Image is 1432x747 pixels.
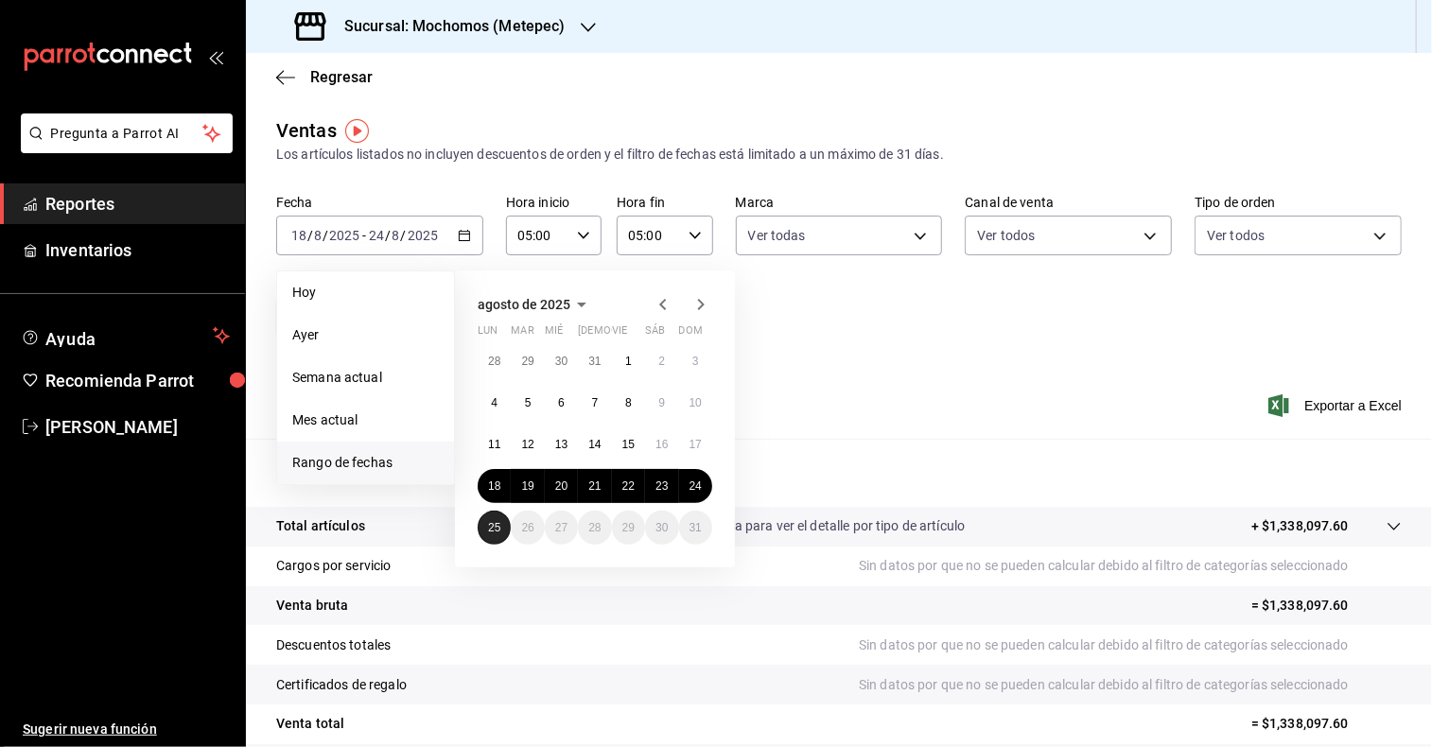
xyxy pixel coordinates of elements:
span: Exportar a Excel [1272,394,1402,417]
abbr: 13 de agosto de 2025 [555,438,568,451]
button: 8 de agosto de 2025 [612,386,645,420]
button: Pregunta a Parrot AI [21,113,233,153]
button: 20 de agosto de 2025 [545,469,578,503]
button: 24 de agosto de 2025 [679,469,712,503]
abbr: 18 de agosto de 2025 [488,479,500,493]
span: agosto de 2025 [478,297,570,312]
label: Marca [736,197,943,210]
span: Ayuda [45,324,205,347]
input: -- [368,228,385,243]
abbr: 19 de agosto de 2025 [521,479,533,493]
span: / [307,228,313,243]
abbr: 27 de agosto de 2025 [555,521,568,534]
button: 22 de agosto de 2025 [612,469,645,503]
button: 6 de agosto de 2025 [545,386,578,420]
abbr: 20 de agosto de 2025 [555,479,568,493]
abbr: 3 de agosto de 2025 [692,355,699,368]
button: 26 de agosto de 2025 [511,511,544,545]
button: 4 de agosto de 2025 [478,386,511,420]
abbr: 14 de agosto de 2025 [588,438,601,451]
button: 30 de agosto de 2025 [645,511,678,545]
span: Recomienda Parrot [45,368,230,393]
h3: Sucursal: Mochomos (Metepec) [329,15,566,38]
span: - [362,228,366,243]
button: 17 de agosto de 2025 [679,427,712,461]
abbr: jueves [578,324,690,344]
p: Total artículos [276,516,365,536]
button: 18 de agosto de 2025 [478,469,511,503]
button: 13 de agosto de 2025 [545,427,578,461]
abbr: 31 de agosto de 2025 [690,521,702,534]
span: Ver todos [1207,226,1265,245]
button: 27 de agosto de 2025 [545,511,578,545]
abbr: viernes [612,324,627,344]
div: Los artículos listados no incluyen descuentos de orden y el filtro de fechas está limitado a un m... [276,145,1402,165]
span: / [323,228,328,243]
p: Certificados de regalo [276,675,407,695]
span: / [401,228,407,243]
abbr: 17 de agosto de 2025 [690,438,702,451]
button: 21 de agosto de 2025 [578,469,611,503]
label: Canal de venta [965,197,1172,210]
span: [PERSON_NAME] [45,414,230,440]
abbr: 9 de agosto de 2025 [658,396,665,409]
button: 25 de agosto de 2025 [478,511,511,545]
button: 1 de agosto de 2025 [612,344,645,378]
span: Ayer [292,325,439,345]
abbr: 22 de agosto de 2025 [622,479,635,493]
abbr: 30 de agosto de 2025 [655,521,668,534]
button: 28 de agosto de 2025 [578,511,611,545]
span: Ver todos [977,226,1035,245]
button: 5 de agosto de 2025 [511,386,544,420]
span: Ver todas [748,226,806,245]
span: Pregunta a Parrot AI [51,124,203,144]
input: -- [290,228,307,243]
img: Tooltip marker [345,119,369,143]
abbr: 28 de julio de 2025 [488,355,500,368]
abbr: 11 de agosto de 2025 [488,438,500,451]
span: Reportes [45,191,230,217]
span: Hoy [292,283,439,303]
p: Sin datos por que no se pueden calcular debido al filtro de categorías seleccionado [859,556,1402,576]
p: Venta bruta [276,596,348,616]
button: open_drawer_menu [208,49,223,64]
abbr: martes [511,324,533,344]
p: Descuentos totales [276,635,391,655]
button: 12 de agosto de 2025 [511,427,544,461]
abbr: 6 de agosto de 2025 [558,396,565,409]
abbr: 29 de agosto de 2025 [622,521,635,534]
p: Sin datos por que no se pueden calcular debido al filtro de categorías seleccionado [859,675,1402,695]
abbr: 2 de agosto de 2025 [658,355,665,368]
span: Inventarios [45,237,230,263]
button: 7 de agosto de 2025 [578,386,611,420]
button: 2 de agosto de 2025 [645,344,678,378]
abbr: 15 de agosto de 2025 [622,438,635,451]
label: Hora inicio [506,197,602,210]
abbr: 28 de agosto de 2025 [588,521,601,534]
button: 10 de agosto de 2025 [679,386,712,420]
button: 29 de agosto de 2025 [612,511,645,545]
button: 14 de agosto de 2025 [578,427,611,461]
button: 23 de agosto de 2025 [645,469,678,503]
abbr: 7 de agosto de 2025 [592,396,599,409]
span: Semana actual [292,368,439,388]
span: Mes actual [292,410,439,430]
button: 31 de agosto de 2025 [679,511,712,545]
abbr: 25 de agosto de 2025 [488,521,500,534]
abbr: 30 de julio de 2025 [555,355,568,368]
abbr: 10 de agosto de 2025 [690,396,702,409]
button: 9 de agosto de 2025 [645,386,678,420]
abbr: miércoles [545,324,563,344]
abbr: 21 de agosto de 2025 [588,479,601,493]
abbr: 12 de agosto de 2025 [521,438,533,451]
button: 31 de julio de 2025 [578,344,611,378]
abbr: lunes [478,324,498,344]
abbr: 24 de agosto de 2025 [690,479,702,493]
p: Da clic en la fila para ver el detalle por tipo de artículo [652,516,966,536]
abbr: 23 de agosto de 2025 [655,479,668,493]
button: Regresar [276,68,373,86]
p: Resumen [276,461,1402,484]
abbr: 1 de agosto de 2025 [625,355,632,368]
button: 15 de agosto de 2025 [612,427,645,461]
